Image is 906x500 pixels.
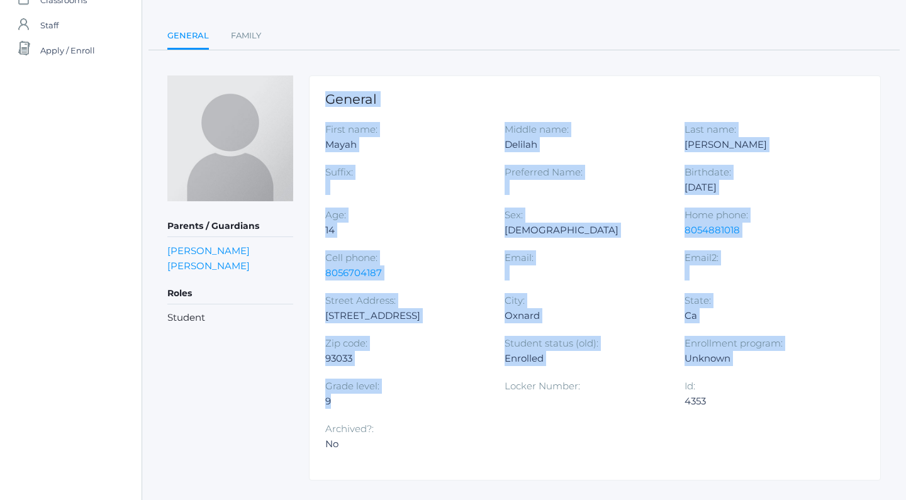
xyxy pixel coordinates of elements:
[167,23,209,50] a: General
[325,267,382,279] a: 8056704187
[325,308,486,323] div: [STREET_ADDRESS]
[685,252,719,264] label: Email2:
[505,137,665,152] div: Delilah
[505,209,523,221] label: Sex:
[325,252,377,264] label: Cell phone:
[325,223,486,238] div: 14
[167,245,250,257] a: [PERSON_NAME]
[685,224,740,236] a: 8054881018
[505,223,665,238] div: [DEMOGRAPHIC_DATA]
[685,337,783,349] label: Enrollment program:
[505,166,583,178] label: Preferred Name:
[685,351,845,366] div: Unknown
[325,209,346,221] label: Age:
[505,337,598,349] label: Student status (old):
[167,283,293,304] h5: Roles
[685,137,845,152] div: [PERSON_NAME]
[40,13,59,38] span: Staff
[505,308,665,323] div: Oxnard
[167,260,250,272] a: [PERSON_NAME]
[167,216,293,237] h5: Parents / Guardians
[325,123,377,135] label: First name:
[325,337,367,349] label: Zip code:
[325,166,353,178] label: Suffix:
[325,92,864,106] h1: General
[685,209,748,221] label: Home phone:
[325,423,374,435] label: Archived?:
[685,166,731,178] label: Birthdate:
[505,123,569,135] label: Middle name:
[685,123,736,135] label: Last name:
[685,294,711,306] label: State:
[325,294,396,306] label: Street Address:
[505,294,525,306] label: City:
[325,380,379,392] label: Grade level:
[685,180,845,195] div: [DATE]
[231,23,261,48] a: Family
[505,351,665,366] div: Enrolled
[325,351,486,366] div: 93033
[505,380,580,392] label: Locker Number:
[325,436,486,452] div: No
[325,137,486,152] div: Mayah
[685,394,845,409] div: 4353
[325,394,486,409] div: 9
[685,308,845,323] div: Ca
[505,252,534,264] label: Email:
[40,38,95,63] span: Apply / Enroll
[167,311,293,325] li: Student
[167,75,293,201] img: Mayah Simeon
[685,380,695,392] label: Id:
